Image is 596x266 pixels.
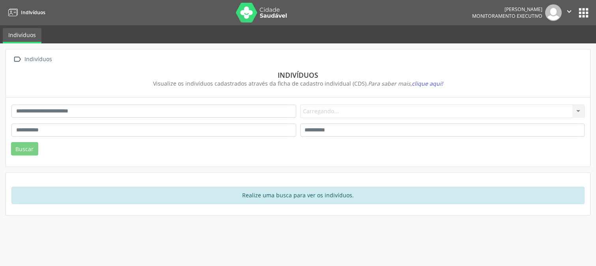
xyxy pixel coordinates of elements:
[562,4,577,21] button: 
[21,9,45,16] span: Indivíduos
[472,13,542,19] span: Monitoramento Executivo
[11,187,585,204] div: Realize uma busca para ver os indivíduos.
[17,79,579,88] div: Visualize os indivíduos cadastrados através da ficha de cadastro individual (CDS).
[565,7,574,16] i: 
[472,6,542,13] div: [PERSON_NAME]
[6,6,45,19] a: Indivíduos
[412,80,443,87] span: clique aqui!
[3,28,41,43] a: Indivíduos
[368,80,443,87] i: Para saber mais,
[11,54,53,65] a:  Indivíduos
[11,54,23,65] i: 
[17,71,579,79] div: Indivíduos
[577,6,590,20] button: apps
[23,54,53,65] div: Indivíduos
[11,142,38,155] button: Buscar
[545,4,562,21] img: img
